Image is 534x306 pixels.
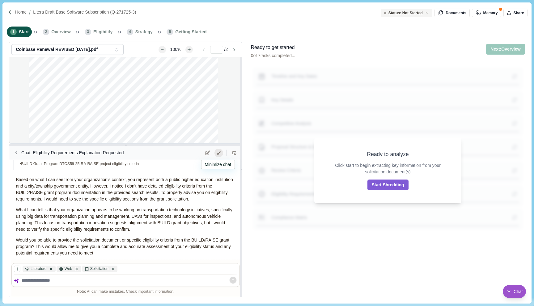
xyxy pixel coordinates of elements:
div: • BUILD Grant Program DTOS59-25-RA-RAISE project eligibility criteria [19,161,237,167]
button: Start Shredding [367,180,409,190]
span: / 2 [224,46,228,53]
span: Order Currency: [115,112,138,115]
div: Web [57,266,81,272]
p: What I can tell is that your organization appears to be working on transportation technology init... [16,207,235,233]
button: Zoom out [159,46,166,53]
span: [STREET_ADDRESS] [115,142,144,145]
span: Chat [514,288,523,295]
span: USD [165,112,172,115]
button: Go to next page [229,46,240,53]
span: [GEOGRAPHIC_DATA] US [40,142,76,145]
button: Next:Overview [486,44,525,55]
span: [DATE] [165,116,175,119]
span: [GEOGRAPHIC_DATA], IL 60661 [40,108,84,111]
span: Offer Valid Through: [115,101,143,104]
span: Coinbase [40,134,51,137]
div: Note: AI can make mistakes. Check important information. [11,289,239,295]
span: Billing Frequency: [115,108,140,111]
span: Quote #: [115,97,126,100]
button: Go to previous page [198,46,209,53]
button: Zoom in [185,46,193,53]
span: Subscription Term (Months): [115,119,154,122]
div: Literature [23,266,55,272]
span: Getting Started [175,29,206,35]
span: Subscription Start Date: [115,116,147,119]
span: 2 [43,29,49,35]
span: Suite 20-110 [40,105,56,108]
span: Net 30 [165,105,174,108]
div: Ready to get started [251,44,295,52]
span: Q-271725-3 [165,97,180,100]
span: [STREET_ADDRESS][PERSON_NAME] [40,101,94,104]
span: Freedom Solutions Group, L.L.C., dba 'Litera' [40,97,97,100]
span: 5 [167,29,173,35]
p: 0 of 7 tasks completed... [251,52,295,59]
button: Coinbase Renewal REVISED [DATE].pdf [11,44,123,55]
div: Chat : Eligibility Requirements Explanation Requested [21,150,124,156]
span: Eligibility [93,29,112,35]
a: Home [15,9,27,15]
span: [PERSON_NAME] [115,134,139,137]
div: Coinbase Renewal REVISED [DATE].pdf [16,47,112,52]
span: Overview [51,29,70,35]
span: 3 [85,29,91,35]
span: Coinbase [115,138,126,141]
span: Strategy [135,29,153,35]
span: Litera Contact: [PERSON_NAME] [40,116,84,119]
span: [STREET_ADDRESS] [40,138,69,141]
p: Based on what I can see from your organization's context, you represent both a public higher educ... [16,176,235,202]
p: Click start to begin extracting key information from your solicitation document(s) [327,162,448,175]
a: Litera Draft Base Software Subscription (Q-271725-3) [33,9,136,15]
span: [GEOGRAPHIC_DATA] [40,112,71,115]
h2: Ready to analyze [367,151,409,158]
div: 100% [167,46,184,53]
span: 4 [127,29,133,35]
span: Order Form [115,69,166,80]
span: 1 [10,29,17,35]
span: Email: [DOMAIN_NAME][EMAIL_ADDRESS][DOMAIN_NAME] [40,119,127,122]
p: Would you be able to provide the solicitation document or specific eligibility criteria from the ... [16,237,235,256]
div: Solicitation [82,266,117,272]
img: Forward slash icon [27,10,33,15]
img: Forward slash icon [7,10,13,15]
button: Chat [503,285,526,298]
div: grid [29,57,222,143]
span: Start [19,29,29,35]
span: Bill To: [40,130,50,134]
span: Payment Terms: [115,105,137,108]
span: Ship To: [115,130,126,134]
span: Annual [165,108,174,111]
span: [DATE] [165,101,175,104]
span: 24 [165,119,168,122]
